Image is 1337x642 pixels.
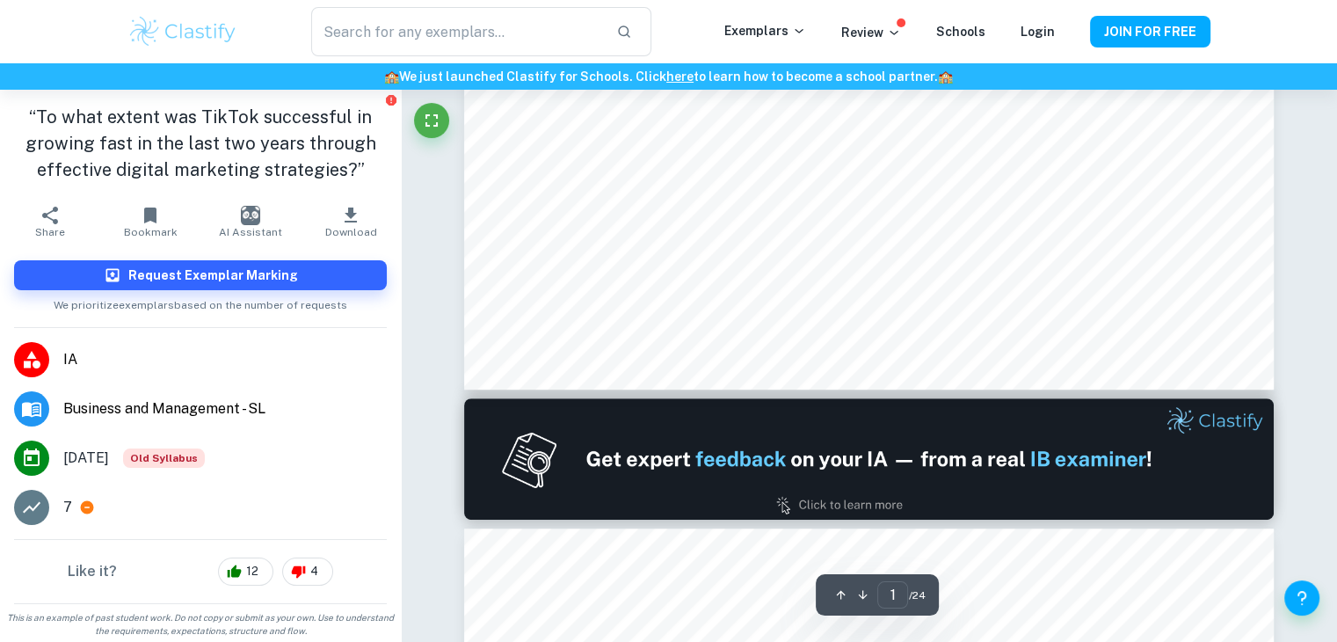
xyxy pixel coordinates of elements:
[14,260,387,290] button: Request Exemplar Marking
[414,103,449,138] button: Fullscreen
[908,587,925,603] span: / 24
[100,197,200,246] button: Bookmark
[54,290,347,313] span: We prioritize exemplars based on the number of requests
[123,449,205,468] span: Old Syllabus
[724,21,806,40] p: Exemplars
[219,226,282,238] span: AI Assistant
[936,25,985,39] a: Schools
[938,69,953,84] span: 🏫
[384,69,399,84] span: 🏫
[63,448,109,469] span: [DATE]
[301,563,328,580] span: 4
[68,561,117,582] h6: Like it?
[14,104,387,183] h1: “To what extent was TikTok successful in growing fast in the last two years through effective dig...
[325,226,377,238] span: Download
[236,563,268,580] span: 12
[241,206,260,225] img: AI Assistant
[1090,16,1210,47] button: JOIN FOR FREE
[311,7,601,56] input: Search for any exemplars...
[35,226,65,238] span: Share
[384,93,397,106] button: Report issue
[1021,25,1055,39] a: Login
[63,349,387,370] span: IA
[123,449,205,468] div: Starting from the May 2024 session, the Business IA requirements have changed. It's OK to refer t...
[7,611,394,638] span: This is an example of past student work. Do not copy or submit as your own. Use to understand the...
[128,266,298,285] h6: Request Exemplar Marking
[124,226,178,238] span: Bookmark
[200,197,301,246] button: AI Assistant
[282,558,333,586] div: 4
[666,69,694,84] a: here
[464,398,1275,520] img: Ad
[841,23,901,42] p: Review
[4,67,1333,86] h6: We just launched Clastify for Schools. Click to learn how to become a school partner.
[301,197,401,246] button: Download
[218,558,273,586] div: 12
[63,497,72,518] p: 7
[1284,580,1319,616] button: Help and Feedback
[127,14,239,49] img: Clastify logo
[63,398,387,419] span: Business and Management - SL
